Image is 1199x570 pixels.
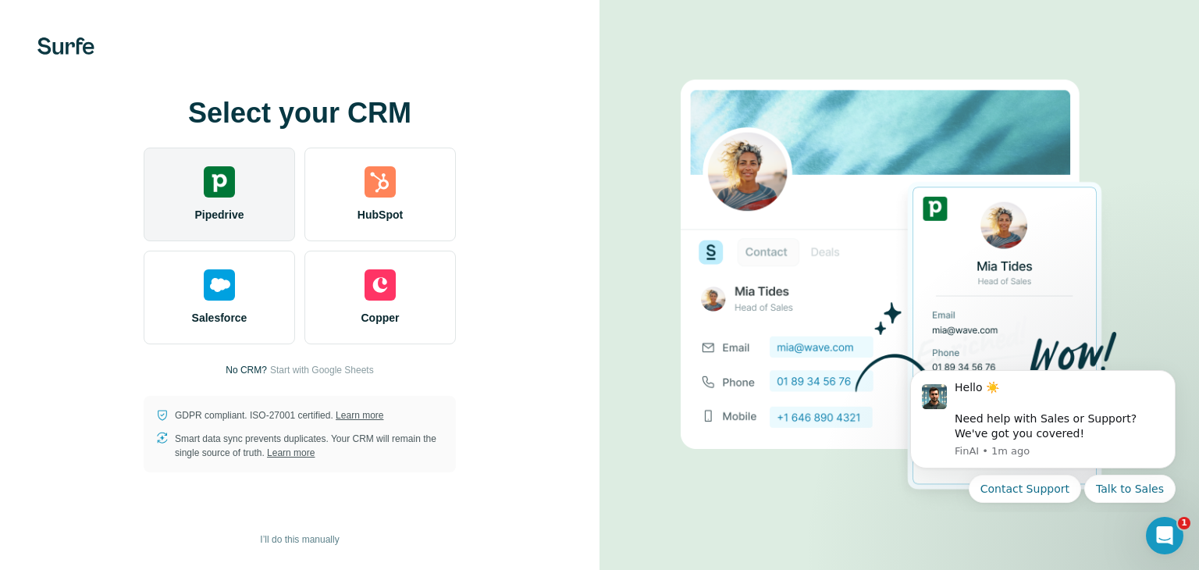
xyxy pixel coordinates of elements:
img: Surfe's logo [37,37,94,55]
iframe: Intercom live chat [1146,517,1183,554]
a: Learn more [267,447,315,458]
p: GDPR compliant. ISO-27001 certified. [175,408,383,422]
span: I’ll do this manually [260,533,339,547]
img: copper's logo [365,269,396,301]
img: hubspot's logo [365,166,396,198]
button: I’ll do this manually [249,528,350,551]
a: Learn more [336,410,383,421]
iframe: Intercom notifications message [887,357,1199,512]
img: PIPEDRIVE image [681,53,1118,517]
button: Start with Google Sheets [270,363,374,377]
span: Salesforce [192,310,247,326]
span: Copper [361,310,400,326]
span: Pipedrive [194,207,244,223]
img: salesforce's logo [204,269,235,301]
img: pipedrive's logo [204,166,235,198]
p: No CRM? [226,363,267,377]
span: 1 [1178,517,1190,529]
h1: Select your CRM [144,98,456,129]
p: Smart data sync prevents duplicates. Your CRM will remain the single source of truth. [175,432,443,460]
span: HubSpot [358,207,403,223]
